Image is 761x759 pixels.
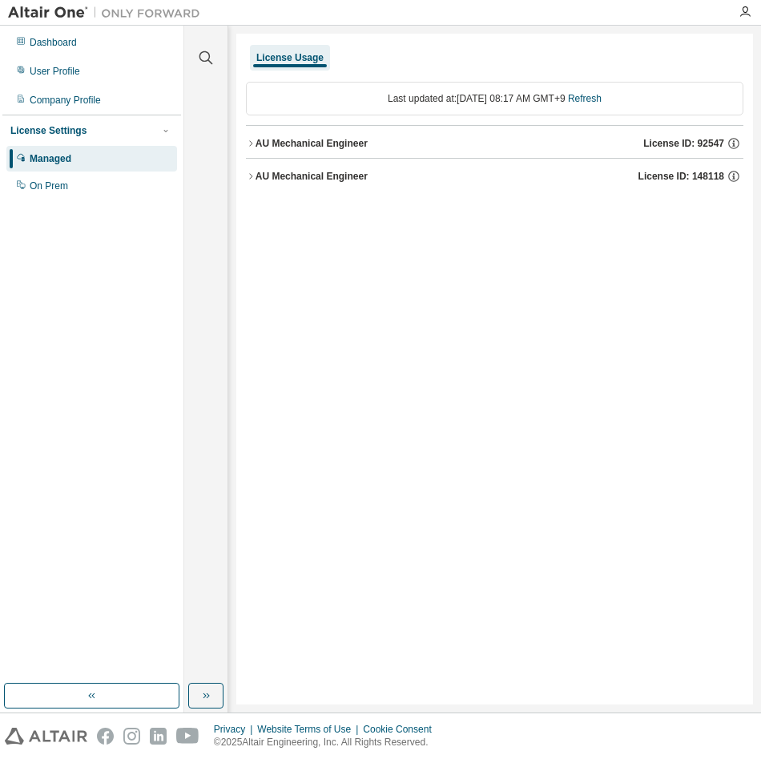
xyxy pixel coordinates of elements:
div: Privacy [214,723,257,736]
button: AU Mechanical EngineerLicense ID: 92547 [246,126,743,161]
img: youtube.svg [176,728,199,745]
div: Company Profile [30,94,101,107]
span: License ID: 148118 [638,170,724,183]
div: License Usage [256,51,324,64]
button: AU Mechanical EngineerLicense ID: 148118 [246,159,743,194]
img: Altair One [8,5,208,21]
div: User Profile [30,65,80,78]
div: AU Mechanical Engineer [256,170,368,183]
img: instagram.svg [123,728,140,745]
p: © 2025 Altair Engineering, Inc. All Rights Reserved. [214,736,441,749]
img: linkedin.svg [150,728,167,745]
div: AU Mechanical Engineer [256,137,368,150]
div: On Prem [30,180,68,192]
div: Cookie Consent [363,723,441,736]
img: altair_logo.svg [5,728,87,745]
div: Website Terms of Use [257,723,363,736]
span: License ID: 92547 [643,137,724,150]
div: Dashboard [30,36,77,49]
a: Refresh [568,93,602,104]
div: License Settings [10,124,87,137]
div: Last updated at: [DATE] 08:17 AM GMT+9 [246,82,743,115]
div: Managed [30,152,71,165]
img: facebook.svg [97,728,114,745]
